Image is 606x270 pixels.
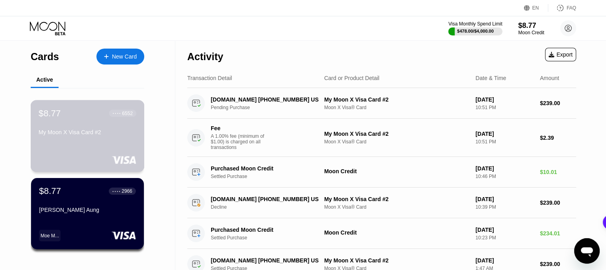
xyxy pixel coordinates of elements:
div: Card or Product Detail [324,75,380,81]
div: $8.77● ● ● ●6552My Moon X Visa Card #2 [31,100,144,172]
div: Settled Purchase [211,235,328,241]
div: Visa Monthly Spend Limit [448,21,502,27]
div: [DATE] [475,196,533,202]
div: Active [36,76,53,83]
div: $2.39 [540,135,576,141]
div: A 1.00% fee (minimum of $1.00) is charged on all transactions [211,133,271,150]
div: Visa Monthly Spend Limit$478.00/$4,000.00 [448,21,502,35]
div: 10:46 PM [475,174,533,179]
div: My Moon X Visa Card #2 [39,129,136,135]
div: Pending Purchase [211,105,328,110]
div: $239.00 [540,100,576,106]
div: Moon Credit [324,168,469,174]
div: [DATE] [475,165,533,172]
div: Purchased Moon Credit [211,227,320,233]
div: New Card [96,49,144,65]
div: 10:51 PM [475,105,533,110]
div: Purchased Moon Credit [211,165,320,172]
div: 10:23 PM [475,235,533,241]
div: FAQ [548,4,576,12]
div: $478.00 / $4,000.00 [457,29,494,33]
div: Fee [211,125,267,131]
div: $10.01 [540,169,576,175]
div: My Moon X Visa Card #2 [324,257,469,264]
div: 6552 [122,110,133,116]
div: Purchased Moon CreditSettled PurchaseMoon Credit[DATE]10:46 PM$10.01 [187,157,576,188]
div: Transaction Detail [187,75,232,81]
div: [DATE] [475,257,533,264]
div: [DOMAIN_NAME] [PHONE_NUMBER] USPending PurchaseMy Moon X Visa Card #2Moon X Visa® Card[DATE]10:51... [187,88,576,119]
div: $8.77 [518,22,544,30]
div: 2966 [122,188,132,194]
div: [PERSON_NAME] Aung [39,207,136,213]
div: ● ● ● ● [112,190,120,192]
div: Export [545,48,576,61]
div: $239.00 [540,261,576,267]
div: Export [549,51,573,58]
div: [DOMAIN_NAME] [PHONE_NUMBER] US [211,196,320,202]
div: $234.01 [540,230,576,237]
div: $8.77● ● ● ●2966[PERSON_NAME] AungMoe M... [31,178,144,249]
div: My Moon X Visa Card #2 [324,96,469,103]
div: EN [532,5,539,11]
div: [DATE] [475,96,533,103]
div: ● ● ● ● [113,112,121,114]
div: Moon X Visa® Card [324,139,469,145]
div: Date & Time [475,75,506,81]
iframe: Button to launch messaging window [574,238,600,264]
div: Moon X Visa® Card [324,204,469,210]
div: [DOMAIN_NAME] [PHONE_NUMBER] USDeclineMy Moon X Visa Card #2Moon X Visa® Card[DATE]10:39 PM$239.00 [187,188,576,218]
div: $8.77Moon Credit [518,22,544,35]
div: Moe M... [41,233,59,239]
div: [DOMAIN_NAME] [PHONE_NUMBER] US [211,257,320,264]
div: Moon Credit [518,30,544,35]
div: Purchased Moon CreditSettled PurchaseMoon Credit[DATE]10:23 PM$234.01 [187,218,576,249]
div: $239.00 [540,200,576,206]
div: Amount [540,75,559,81]
div: FAQ [567,5,576,11]
div: Activity [187,51,223,63]
div: My Moon X Visa Card #2 [324,196,469,202]
div: Decline [211,204,328,210]
div: EN [524,4,548,12]
div: [DATE] [475,227,533,233]
div: FeeA 1.00% fee (minimum of $1.00) is charged on all transactionsMy Moon X Visa Card #2Moon X Visa... [187,119,576,157]
div: 10:51 PM [475,139,533,145]
div: [DOMAIN_NAME] [PHONE_NUMBER] US [211,96,320,103]
div: $8.77 [39,108,61,118]
div: New Card [112,53,137,60]
div: Moe M... [39,230,61,241]
div: 10:39 PM [475,204,533,210]
div: Settled Purchase [211,174,328,179]
div: My Moon X Visa Card #2 [324,131,469,137]
div: $8.77 [39,186,61,196]
div: Moon X Visa® Card [324,105,469,110]
div: [DATE] [475,131,533,137]
div: Cards [31,51,59,63]
div: Moon Credit [324,229,469,236]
